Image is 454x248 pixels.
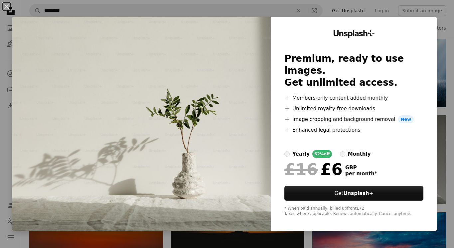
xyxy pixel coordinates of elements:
strong: Unsplash+ [343,190,373,196]
div: yearly [292,150,310,158]
h2: Premium, ready to use images. Get unlimited access. [284,53,423,89]
div: 62% off [312,150,332,158]
span: New [398,115,414,123]
li: Members-only content added monthly [284,94,423,102]
li: Enhanced legal protections [284,126,423,134]
span: GBP [345,165,377,171]
li: Unlimited royalty-free downloads [284,105,423,113]
span: £16 [284,161,318,178]
span: per month * [345,171,377,177]
button: GetUnsplash+ [284,186,423,201]
div: monthly [348,150,371,158]
li: Image cropping and background removal [284,115,423,123]
input: yearly62%off [284,151,290,157]
div: £6 [284,161,343,178]
input: monthly [340,151,345,157]
div: * When paid annually, billed upfront £72 Taxes where applicable. Renews automatically. Cancel any... [284,206,423,217]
